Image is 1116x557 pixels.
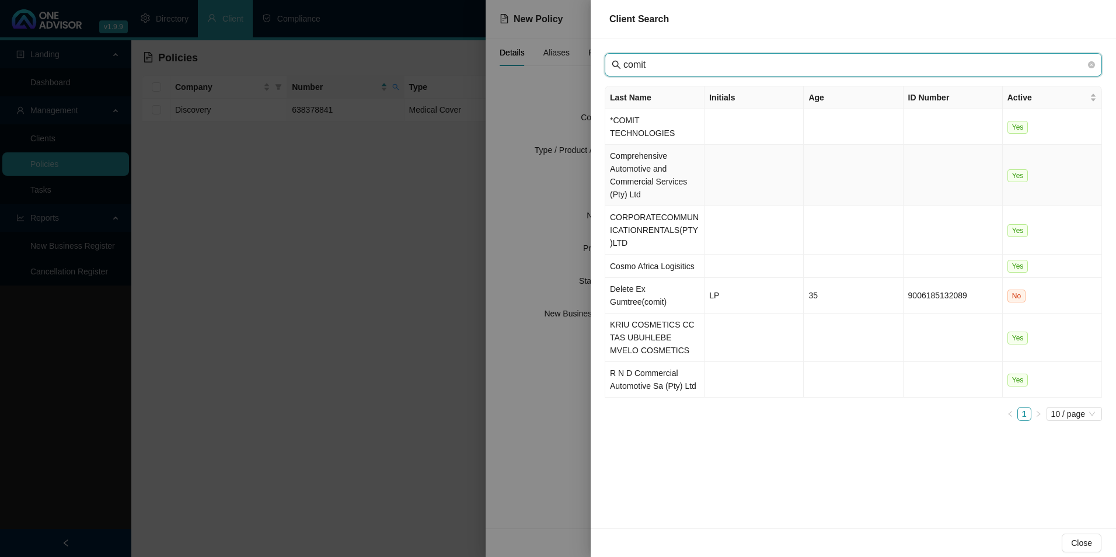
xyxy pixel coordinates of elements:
span: 10 / page [1051,408,1097,420]
button: right [1031,407,1045,421]
span: right [1035,410,1042,417]
td: KRIU COSMETICS CC TAS UBUHLEBE MVELO COSMETICS [605,314,705,362]
a: 1 [1018,408,1031,420]
span: Client Search [609,14,669,24]
span: 35 [808,291,818,300]
span: No [1007,290,1026,302]
li: 1 [1017,407,1031,421]
span: Close [1071,537,1092,549]
div: Page Size [1047,407,1102,421]
td: *COMIT TECHNOLOGIES [605,109,705,145]
td: LP [705,278,804,314]
td: Cosmo Africa Logisitics [605,255,705,278]
th: Last Name [605,86,705,109]
span: Yes [1007,260,1028,273]
span: close-circle [1088,61,1095,68]
th: ID Number [904,86,1003,109]
span: Yes [1007,169,1028,182]
td: R N D Commercial Automotive Sa (Pty) Ltd [605,362,705,398]
li: Previous Page [1003,407,1017,421]
button: Close [1062,534,1101,552]
span: Yes [1007,224,1028,237]
th: Initials [705,86,804,109]
th: Age [804,86,903,109]
td: Delete Ex Gumtree(comit) [605,278,705,314]
span: Active [1007,91,1087,104]
input: Last Name [623,58,1086,72]
th: Active [1003,86,1102,109]
td: CORPORATECOMMUNICATIONRENTALS(PTY)LTD [605,206,705,255]
span: Yes [1007,332,1028,344]
span: search [612,60,621,69]
td: 9006185132089 [904,278,1003,314]
span: close-circle [1088,60,1095,70]
span: left [1007,410,1014,417]
span: Yes [1007,374,1028,387]
li: Next Page [1031,407,1045,421]
td: Comprehensive Automotive and Commercial Services (Pty) Ltd [605,145,705,206]
button: left [1003,407,1017,421]
span: Yes [1007,121,1028,134]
